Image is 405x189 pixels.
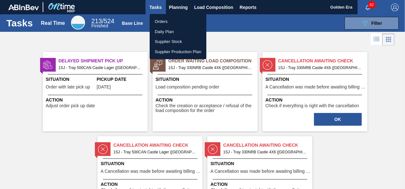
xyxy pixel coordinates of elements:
a: Daily Plan [150,27,206,37]
a: Supplier Stock [150,37,206,47]
a: Supplier Production Plan [150,47,206,57]
a: Orders [150,17,206,27]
